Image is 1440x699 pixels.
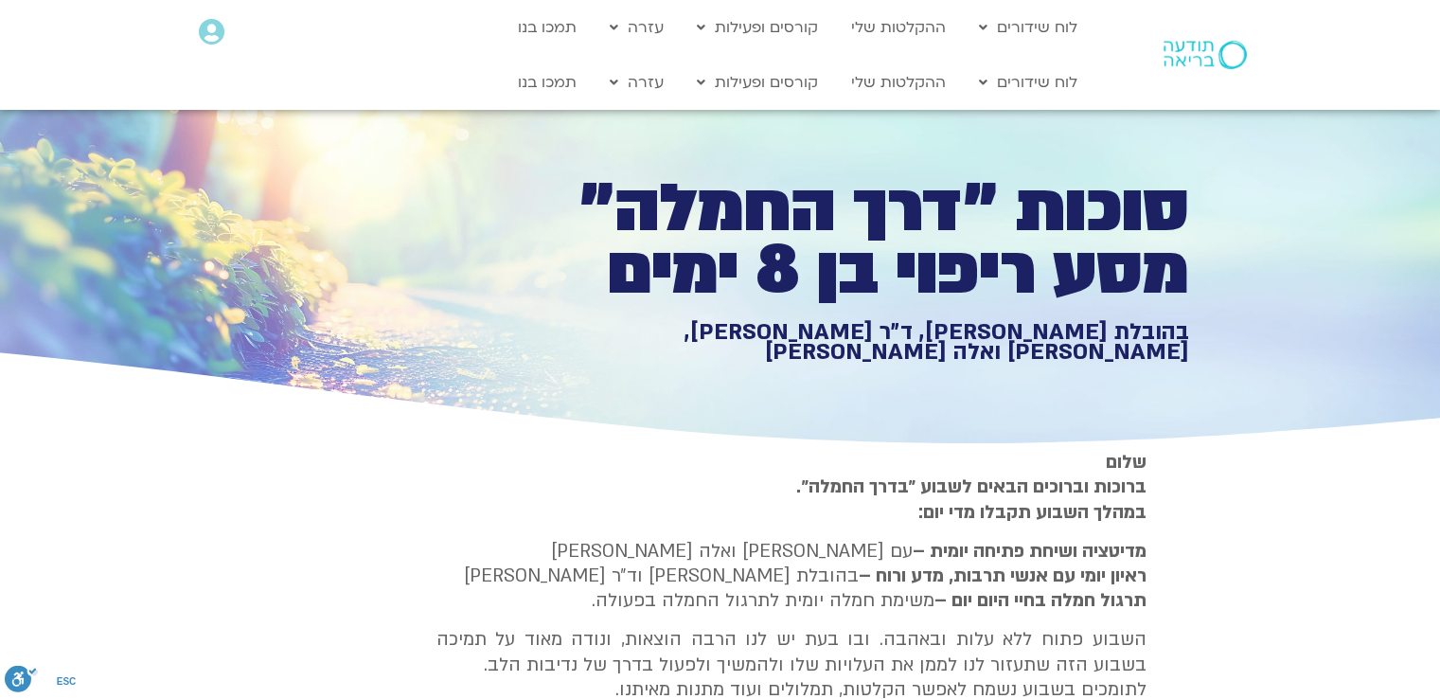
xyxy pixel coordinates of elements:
[1106,450,1147,475] strong: שלום
[687,64,827,100] a: קורסים ופעילות
[842,9,955,45] a: ההקלטות שלי
[508,64,586,100] a: תמכו בנו
[969,9,1087,45] a: לוח שידורים
[934,588,1147,613] b: תרגול חמלה בחיי היום יום –
[533,178,1189,302] h1: סוכות ״דרך החמלה״ מסע ריפוי בן 8 ימים
[508,9,586,45] a: תמכו בנו
[796,475,1147,524] strong: ברוכות וברוכים הבאים לשבוע ״בדרך החמלה״. במהלך השבוע תקבלו מדי יום:
[1164,41,1247,69] img: תודעה בריאה
[687,9,827,45] a: קורסים ופעילות
[969,64,1087,100] a: לוח שידורים
[842,64,955,100] a: ההקלטות שלי
[913,539,1147,564] strong: מדיטציה ושיחת פתיחה יומית –
[600,9,673,45] a: עזרה
[600,64,673,100] a: עזרה
[859,564,1147,588] b: ראיון יומי עם אנשי תרבות, מדע ורוח –
[436,539,1147,614] p: עם [PERSON_NAME] ואלה [PERSON_NAME] בהובלת [PERSON_NAME] וד״ר [PERSON_NAME] משימת חמלה יומית לתרג...
[533,322,1189,363] h1: בהובלת [PERSON_NAME], ד״ר [PERSON_NAME], [PERSON_NAME] ואלה [PERSON_NAME]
